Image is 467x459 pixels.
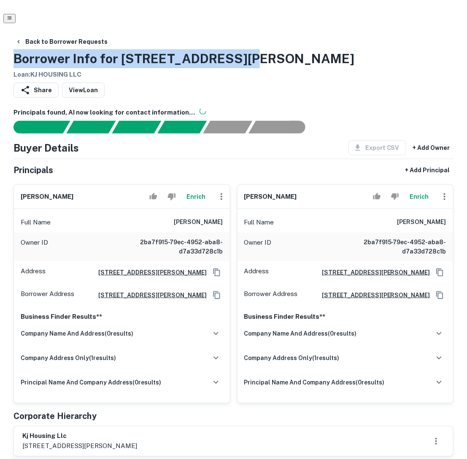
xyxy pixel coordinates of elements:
[13,410,97,423] h5: Corporate Hierarchy
[410,140,454,155] button: + Add Owner
[12,34,111,49] button: Back to Borrower Requests
[434,266,446,279] button: Copy Address
[397,217,446,227] h6: [PERSON_NAME]
[211,266,223,279] button: Copy Address
[21,329,133,338] h6: company name and address ( 0 results)
[21,238,48,256] p: Owner ID
[21,192,73,202] h6: [PERSON_NAME]
[164,188,179,205] button: Reject
[203,121,252,133] div: Principals found, still searching for contact information. This may take time...
[13,140,79,155] h4: Buyer Details
[92,268,207,277] a: [STREET_ADDRESS][PERSON_NAME]
[22,441,137,451] p: [STREET_ADDRESS][PERSON_NAME]
[249,121,316,133] div: AI fulfillment process complete.
[370,188,384,205] button: Accept
[183,188,210,205] button: Enrich
[21,289,74,302] p: Borrower Address
[244,192,297,202] h6: [PERSON_NAME]
[244,217,274,227] p: Full Name
[21,217,51,227] p: Full Name
[244,312,447,322] p: Business Finder Results**
[244,289,298,302] p: Borrower Address
[244,329,357,338] h6: company name and address ( 0 results)
[62,83,105,98] a: ViewLoan
[244,353,340,363] h6: company address only ( 1 results)
[388,188,402,205] button: Reject
[21,312,223,322] p: Business Finder Results**
[211,289,223,302] button: Copy Address
[21,266,46,279] p: Address
[13,164,53,176] h5: Principals
[21,353,116,363] h6: company address only ( 1 results)
[13,49,354,68] h3: Borrower Info for [STREET_ADDRESS][PERSON_NAME]
[13,70,354,80] h6: Loan : KJ HOUSING LLC
[66,121,116,133] div: Your request is received and processing...
[157,121,207,133] div: Principals found, AI now looking for contact information...
[434,289,446,302] button: Copy Address
[315,268,430,277] a: [STREET_ADDRESS][PERSON_NAME]
[122,238,223,256] h6: 2ba7f915-79ec-4952-aba8-d7a33d728c1b
[13,83,59,98] button: Share
[112,121,161,133] div: Documents found, AI parsing details...
[244,266,269,279] p: Address
[174,217,223,227] h6: [PERSON_NAME]
[13,108,454,117] h6: Principals found, AI now looking for contact information...
[3,121,67,133] div: Sending borrower request to AI...
[21,378,161,387] h6: principal name and company address ( 0 results)
[425,392,467,432] iframe: Chat Widget
[406,188,433,205] button: Enrich
[146,188,161,205] button: Accept
[402,163,454,178] button: + Add Principal
[22,432,137,441] h6: kj housing llc
[315,291,430,300] a: [STREET_ADDRESS][PERSON_NAME]
[345,238,446,256] h6: 2ba7f915-79ec-4952-aba8-d7a33d728c1b
[244,238,272,256] p: Owner ID
[92,291,207,300] a: [STREET_ADDRESS][PERSON_NAME]
[244,378,385,387] h6: principal name and company address ( 0 results)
